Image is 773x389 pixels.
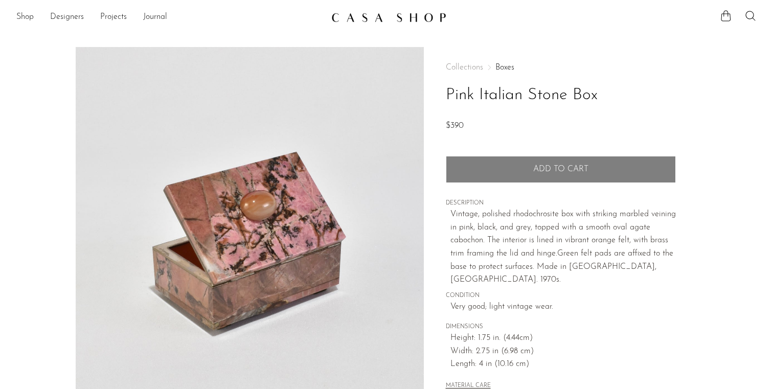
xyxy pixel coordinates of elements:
[450,345,676,358] span: Width: 2.75 in (6.98 cm)
[446,291,676,301] span: CONDITION
[446,199,676,208] span: DESCRIPTION
[495,63,514,72] a: Boxes
[446,122,464,130] span: $390
[450,208,676,287] p: Vintage, polished rhodochrosite box with striking marbled veining in pink, black, and grey, toppe...
[16,9,323,26] nav: Desktop navigation
[100,11,127,24] a: Projects
[446,156,676,182] button: Add to cart
[16,9,323,26] ul: NEW HEADER MENU
[446,82,676,108] h1: Pink Italian Stone Box
[450,358,676,371] span: Length: 4 in (10.16 cm)
[16,11,34,24] a: Shop
[533,165,588,174] span: Add to cart
[143,11,167,24] a: Journal
[446,63,676,72] nav: Breadcrumbs
[50,11,84,24] a: Designers
[450,301,676,314] span: Very good; light vintage wear.
[446,63,483,72] span: Collections
[450,332,676,345] span: Height: 1.75 in. (4.44cm)
[446,323,676,332] span: DIMENSIONS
